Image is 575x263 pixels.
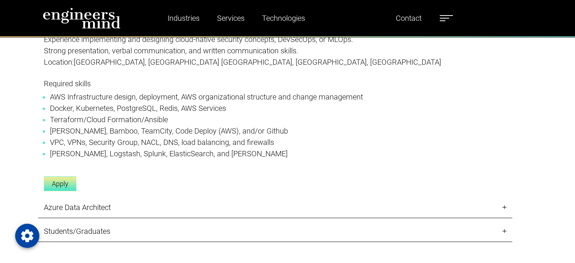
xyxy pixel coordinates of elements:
p: Location:[GEOGRAPHIC_DATA], [GEOGRAPHIC_DATA] [GEOGRAPHIC_DATA], [GEOGRAPHIC_DATA], [GEOGRAPHIC_D... [44,56,507,68]
li: VPC, VPNs, Security Group, NACL, DNS, load balancing, and firewalls [50,137,501,148]
a: Azure Data Architect [38,197,512,218]
h5: Required skills [44,79,507,88]
p: Strong presentation, verbal communication, and written communication skills. [44,45,507,56]
a: Contact [393,9,425,27]
a: Apply [44,176,76,191]
a: Industries [164,9,203,27]
img: logo [43,8,121,29]
li: AWS Infrastructure design, deployment, AWS organizational structure and change management [50,91,501,103]
a: Students/Graduates [38,221,512,242]
li: [PERSON_NAME], Bamboo, TeamCity, Code Deploy (AWS), and/or Github [50,125,501,137]
a: Technologies [259,9,308,27]
li: Docker, Kubernetes, PostgreSQL, Redis, AWS Services [50,103,501,114]
a: Services [214,9,248,27]
p: Experience implementing and designing cloud-native security concepts, DevSecOps, or MLOps. [44,34,507,45]
li: [PERSON_NAME], Logstash, Splunk, ElasticSearch, and [PERSON_NAME] [50,148,501,159]
li: Terraform/Cloud Formation/Ansible [50,114,501,125]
